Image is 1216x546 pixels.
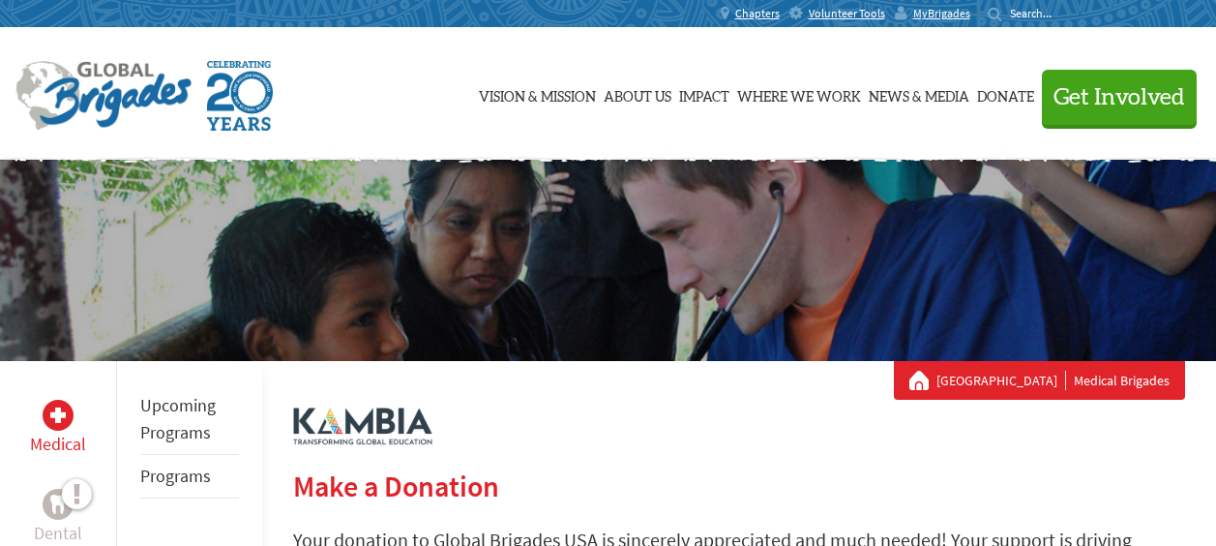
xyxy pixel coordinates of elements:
div: Medical [43,400,74,431]
div: Dental [43,489,74,520]
a: About Us [604,45,671,142]
li: Programs [140,455,239,499]
img: Global Brigades Logo [15,61,192,131]
a: Upcoming Programs [140,394,216,443]
p: Medical [30,431,86,458]
span: Chapters [735,6,780,21]
div: Medical Brigades [909,371,1170,390]
img: Global Brigades Celebrating 20 Years [207,61,273,131]
span: Get Involved [1053,86,1185,109]
img: Dental [50,495,66,513]
a: Impact [679,45,729,142]
a: [GEOGRAPHIC_DATA] [936,371,1066,390]
a: Programs [140,465,211,487]
a: Donate [977,45,1034,142]
img: logo-kambia.png [293,408,432,445]
img: Medical [50,408,66,423]
a: News & Media [869,45,969,142]
input: Search... [1010,6,1065,20]
span: Volunteer Tools [809,6,885,21]
a: MedicalMedical [30,400,86,458]
a: Vision & Mission [479,45,596,142]
h2: Make a Donation [293,469,1185,503]
a: Where We Work [737,45,861,142]
li: Upcoming Programs [140,384,239,455]
button: Get Involved [1042,70,1197,125]
span: MyBrigades [913,6,970,21]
